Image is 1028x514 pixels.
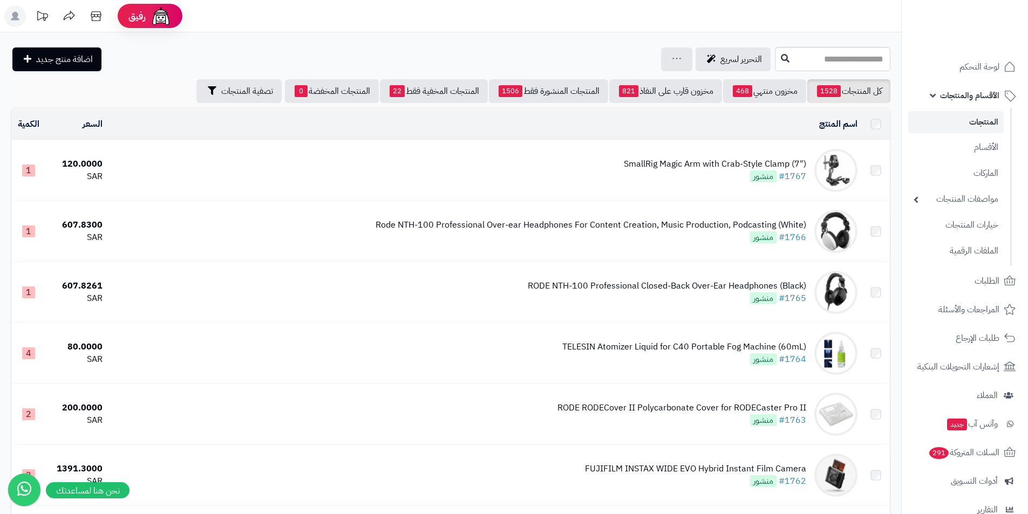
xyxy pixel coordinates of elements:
[814,393,857,436] img: RODE RODECover II Polycarbonate Cover for RODECaster Pro II
[50,292,103,305] div: SAR
[814,271,857,314] img: RODE NTH-100 Professional Closed-Back Over-Ear Headphones (Black)
[908,468,1022,494] a: أدوات التسويق
[50,219,103,231] div: 607.8300
[128,10,146,23] span: رفيق
[779,292,806,305] a: #1765
[929,447,949,459] span: 291
[221,85,273,98] span: تصفية المنتجات
[928,445,999,460] span: السلات المتروكة
[908,325,1022,351] a: طلبات الإرجاع
[609,79,722,103] a: مخزون قارب على النفاذ821
[557,402,806,414] div: RODE RODECover II Polycarbonate Cover for RODECaster Pro II
[814,149,857,192] img: SmallRig Magic Arm with Crab-Style Clamp (7")
[908,382,1022,408] a: العملاء
[814,332,857,375] img: TELESIN Atomizer Liquid for C40 Portable Fog Machine (60mL)
[150,5,172,27] img: ai-face.png
[908,162,1004,185] a: الماركات
[975,273,999,289] span: الطلبات
[779,353,806,366] a: #1764
[50,341,103,353] div: 80.0000
[908,54,1022,80] a: لوحة التحكم
[585,463,806,475] div: FUJIFILM INSTAX WIDE EVO Hybrid Instant Film Camera
[908,268,1022,294] a: الطلبات
[376,219,806,231] div: Rode NTH-100 Professional Over-ear Headphones For Content Creation, Music Production, Podcasting ...
[955,30,1018,53] img: logo-2.png
[18,118,39,131] a: الكمية
[720,53,762,66] span: التحرير لسريع
[908,188,1004,211] a: مواصفات المنتجات
[83,118,103,131] a: السعر
[908,440,1022,465] a: السلات المتروكة291
[50,402,103,414] div: 200.0000
[940,88,999,103] span: الأقسام والمنتجات
[22,408,35,420] span: 2
[959,59,999,74] span: لوحة التحكم
[819,118,857,131] a: اسم المنتج
[624,158,806,170] div: SmallRig Magic Arm with Crab-Style Clamp (7")
[562,341,806,353] div: TELESIN Atomizer Liquid for C40 Portable Fog Machine (60mL)
[50,231,103,244] div: SAR
[938,302,999,317] span: المراجعات والأسئلة
[489,79,608,103] a: المنتجات المنشورة فقط1506
[807,79,890,103] a: كل المنتجات1528
[908,136,1004,159] a: الأقسام
[750,353,777,365] span: منشور
[528,280,806,292] div: RODE NTH-100 Professional Closed-Back Over-Ear Headphones (Black)
[956,331,999,346] span: طلبات الإرجاع
[947,419,967,430] span: جديد
[946,416,998,431] span: وآتس آب
[380,79,488,103] a: المنتجات المخفية فقط22
[951,474,998,489] span: أدوات التسويق
[22,347,35,359] span: 4
[50,475,103,488] div: SAR
[295,85,308,97] span: 0
[50,280,103,292] div: 607.8261
[696,47,771,71] a: التحرير لسريع
[817,85,841,97] span: 1528
[723,79,806,103] a: مخزون منتهي468
[750,231,777,243] span: منشور
[814,454,857,497] img: FUJIFILM INSTAX WIDE EVO Hybrid Instant Film Camera
[908,239,1004,263] a: الملفات الرقمية
[12,47,101,71] a: اضافة منتج جديد
[750,475,777,487] span: منشور
[750,414,777,426] span: منشور
[29,5,56,30] a: تحديثات المنصة
[50,414,103,427] div: SAR
[908,214,1004,237] a: خيارات المنتجات
[733,85,752,97] span: 468
[390,85,405,97] span: 22
[977,388,998,403] span: العملاء
[196,79,282,103] button: تصفية المنتجات
[908,297,1022,323] a: المراجعات والأسئلة
[779,170,806,183] a: #1767
[36,53,93,66] span: اضافة منتج جديد
[917,359,999,374] span: إشعارات التحويلات البنكية
[750,292,777,304] span: منشور
[750,170,777,182] span: منشور
[50,170,103,183] div: SAR
[779,475,806,488] a: #1762
[22,165,35,176] span: 1
[50,353,103,366] div: SAR
[814,210,857,253] img: Rode NTH-100 Professional Over-ear Headphones For Content Creation, Music Production, Podcasting ...
[908,111,1004,133] a: المنتجات
[908,354,1022,380] a: إشعارات التحويلات البنكية
[779,414,806,427] a: #1763
[50,463,103,475] div: 1391.3000
[619,85,638,97] span: 821
[779,231,806,244] a: #1766
[499,85,522,97] span: 1506
[22,225,35,237] span: 1
[285,79,379,103] a: المنتجات المخفضة0
[50,158,103,170] div: 120.0000
[22,286,35,298] span: 1
[22,469,35,481] span: 2
[908,411,1022,437] a: وآتس آبجديد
